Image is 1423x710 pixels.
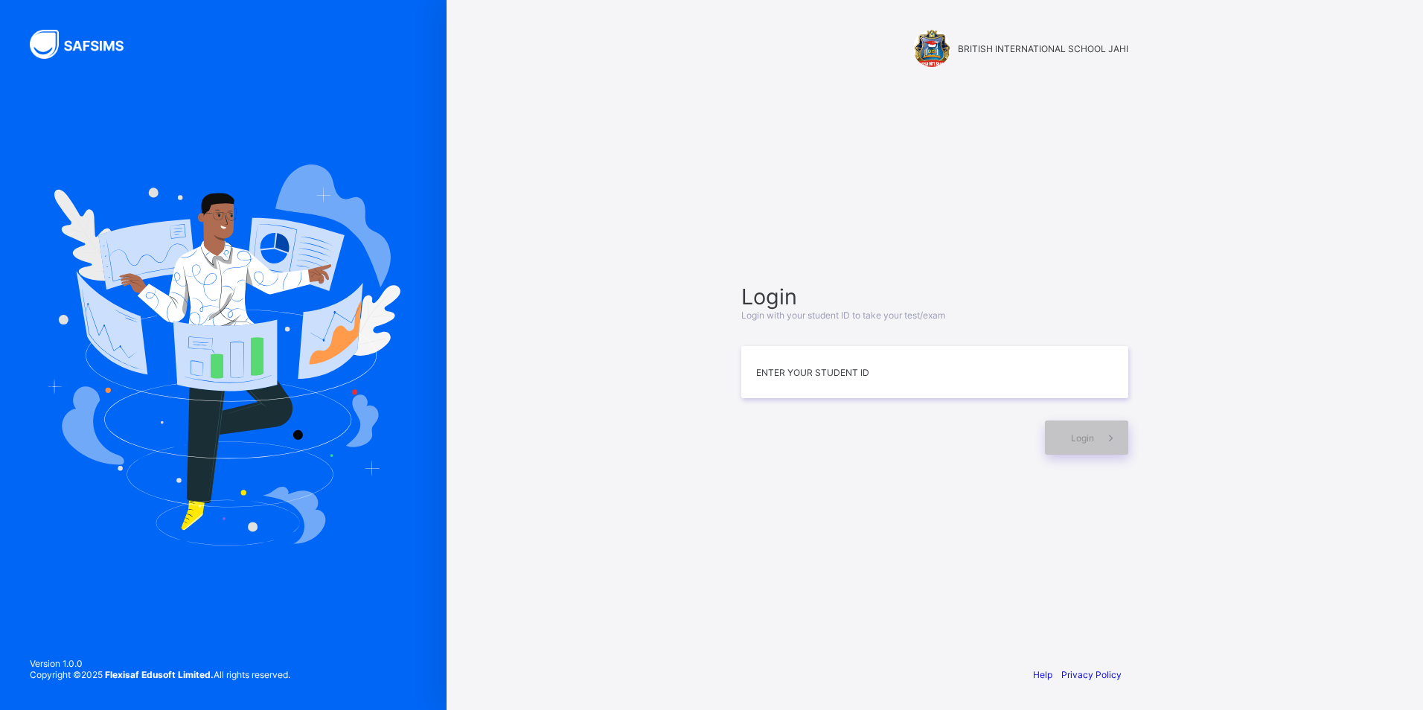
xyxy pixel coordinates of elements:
span: Login with your student ID to take your test/exam [741,310,945,321]
a: Help [1033,669,1052,680]
span: Login [1071,432,1094,444]
img: Hero Image [46,164,400,546]
span: BRITISH INTERNATIONAL SCHOOL JAHI [958,43,1128,54]
span: Version 1.0.0 [30,658,290,669]
img: SAFSIMS Logo [30,30,141,59]
strong: Flexisaf Edusoft Limited. [105,669,214,680]
a: Privacy Policy [1061,669,1122,680]
span: Login [741,284,1128,310]
span: Copyright © 2025 All rights reserved. [30,669,290,680]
